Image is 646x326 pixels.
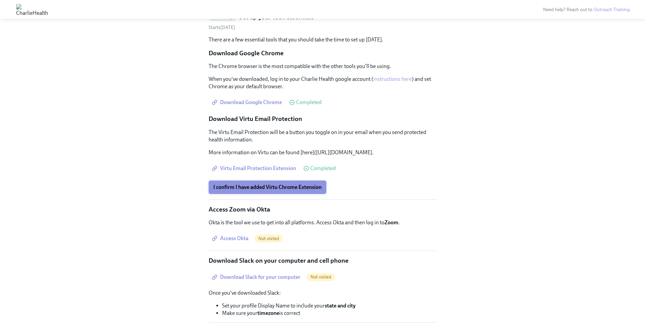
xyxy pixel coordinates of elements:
[213,99,282,106] span: Download Google Chrome
[209,289,437,297] p: Once you've downloaded Slack:
[222,309,437,317] li: Make sure your is correct
[209,149,437,156] p: More information on Virtu can be found [here]([URL][DOMAIN_NAME].
[209,219,437,226] p: Okta is the tool we use to get into all platforms. Access Okta and then log in to .
[209,129,437,143] p: The Virtu Email Protection will be a button you toggle on in your email when you send protected h...
[385,219,398,226] strong: Zoom
[209,75,437,90] p: When you've downloaded, log in to your Charlie Health google account ( ) and set Chrome as your d...
[296,100,322,105] span: Completed
[209,49,437,58] p: Download Google Chrome
[209,115,437,123] p: Download Virtu Email Protection
[209,63,437,70] p: The Chrome browser is the most compatible with the other tools you'll be using.
[209,25,235,30] span: Monday, September 22nd 2025, 10:00 am
[310,166,336,171] span: Completed
[209,181,326,194] button: I confirm I have added Virtu Chrome Extension
[257,310,279,316] strong: timezone
[594,7,630,12] a: Outreach Training
[325,302,356,309] strong: state and city
[543,7,630,12] span: Need help? Reach out to
[209,96,287,109] a: Download Google Chrome
[209,232,253,245] a: Access Okta
[213,274,300,281] span: Download Slack for your computer
[209,256,437,265] p: Download Slack on your computer and cell phone
[307,274,335,280] span: Not visited
[213,184,322,191] span: I confirm I have added Virtu Chrome Extension
[209,162,301,175] a: Virtu Email Protection Extension
[16,4,48,15] img: CharlieHealth
[222,302,437,309] li: Set your profile Display Name to include your
[254,236,283,241] span: Not visited
[209,270,305,284] a: Download Slack for your computer
[209,36,437,43] p: There are a few essential tools that you should take the time to set up [DATE].
[213,235,248,242] span: Access Okta
[373,76,412,82] a: instructions here
[213,165,296,172] span: Virtu Email Protection Extension
[209,205,437,214] p: Access Zoom via Okta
